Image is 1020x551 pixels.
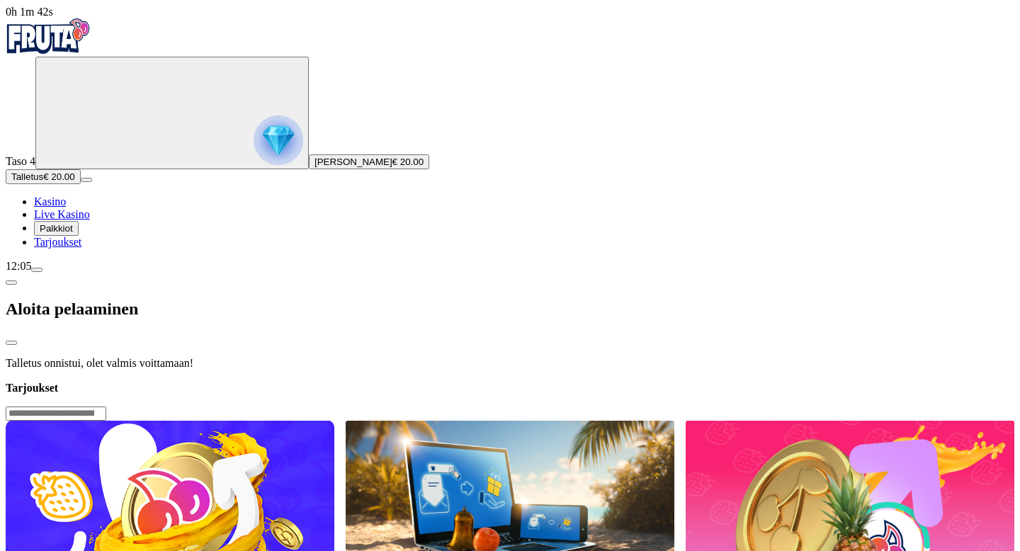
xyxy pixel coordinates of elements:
nav: Main menu [6,195,1014,249]
span: user session time [6,6,53,18]
h3: Tarjoukset [6,381,1014,394]
a: Live Kasino [34,208,90,220]
img: Fruta [6,18,91,54]
a: Tarjoukset [34,236,81,248]
nav: Primary [6,18,1014,249]
span: Talletus [11,171,43,182]
img: reward progress [254,115,303,165]
button: reward progress [35,57,309,169]
a: Kasino [34,195,66,208]
span: Palkkiot [40,223,73,234]
button: Palkkiot [34,221,79,236]
button: close [6,341,17,345]
button: chevron-left icon [6,280,17,285]
button: menu [31,268,42,272]
h2: Aloita pelaaminen [6,300,1014,319]
p: Talletus onnistui, olet valmis voittamaan! [6,357,1014,370]
button: menu [81,178,92,182]
span: 12:05 [6,260,31,272]
button: Talletusplus icon€ 20.00 [6,169,81,184]
button: [PERSON_NAME]€ 20.00 [309,154,429,169]
span: [PERSON_NAME] [314,157,392,167]
span: € 20.00 [43,171,74,182]
span: Taso 4 [6,155,35,167]
span: € 20.00 [392,157,424,167]
a: Fruta [6,44,91,56]
input: Search [6,407,106,421]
